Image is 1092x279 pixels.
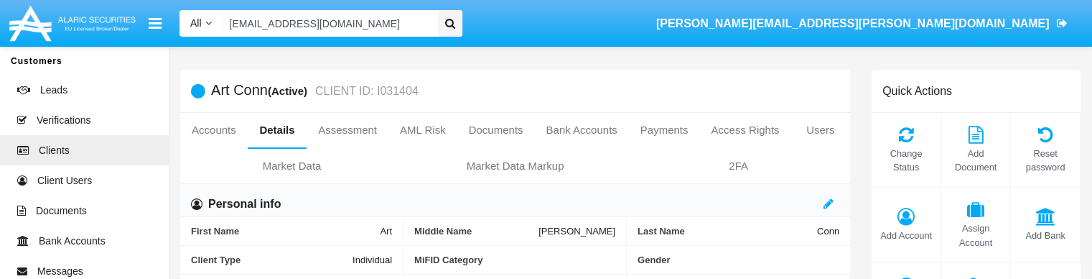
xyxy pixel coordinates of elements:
[656,17,1050,29] span: [PERSON_NAME][EMAIL_ADDRESS][PERSON_NAME][DOMAIN_NAME]
[39,234,106,249] span: Bank Accounts
[179,16,223,31] a: All
[37,264,83,279] span: Messages
[649,4,1074,44] a: [PERSON_NAME][EMAIL_ADDRESS][PERSON_NAME][DOMAIN_NAME]
[7,2,138,45] img: Logo image
[223,10,433,37] input: Search
[190,17,202,29] span: All
[40,83,67,98] span: Leads
[37,113,90,128] span: Verifications
[39,143,70,158] span: Clients
[36,203,87,219] span: Documents
[37,173,92,188] span: Client Users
